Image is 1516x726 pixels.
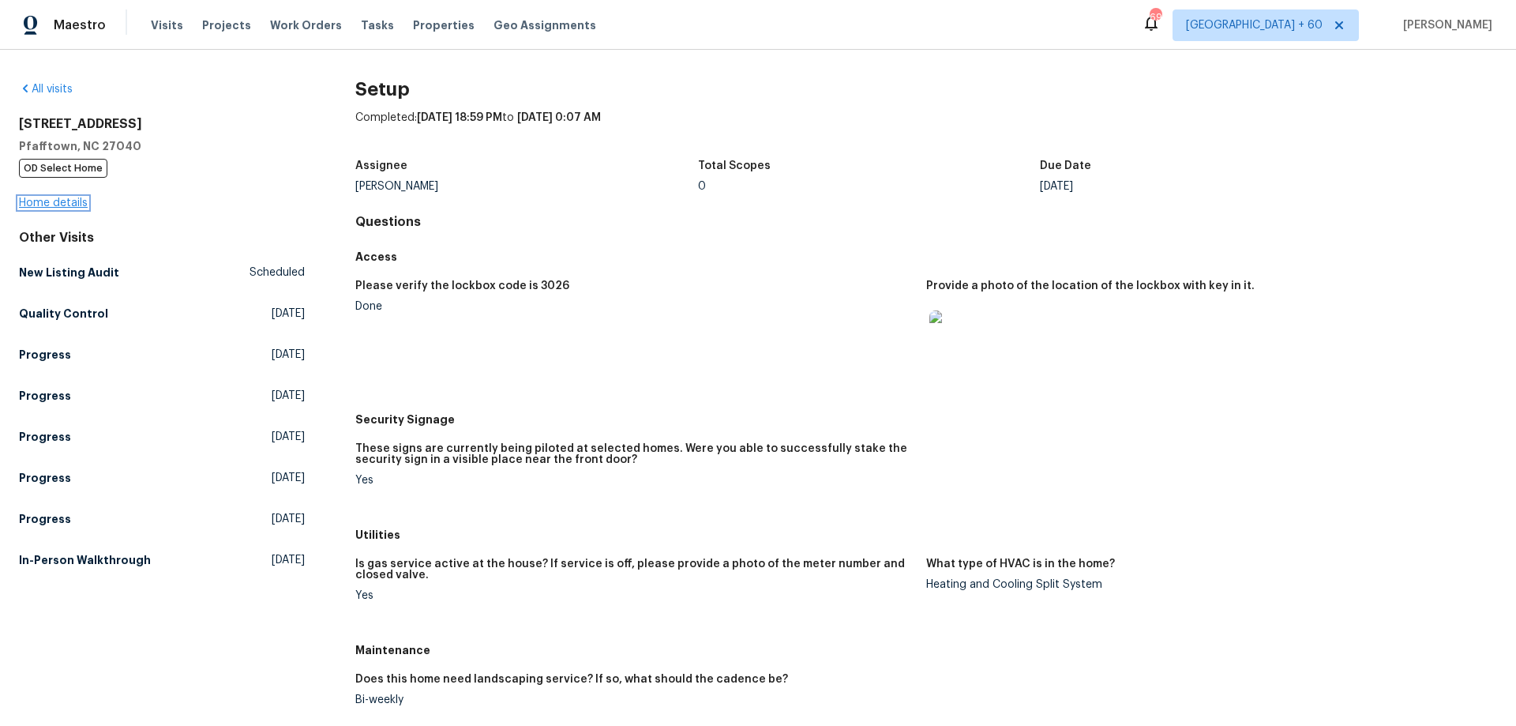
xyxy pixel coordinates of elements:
div: 0 [698,181,1041,192]
h5: Progress [19,388,71,404]
h2: Setup [355,81,1497,97]
h2: [STREET_ADDRESS] [19,116,305,132]
span: Scheduled [250,265,305,280]
h5: Progress [19,511,71,527]
h5: Progress [19,347,71,363]
span: [GEOGRAPHIC_DATA] + 60 [1186,17,1323,33]
h5: Progress [19,470,71,486]
h5: Is gas service active at the house? If service is off, please provide a photo of the meter number... [355,559,914,581]
span: [PERSON_NAME] [1397,17,1492,33]
h5: Provide a photo of the location of the lockbox with key in it. [926,280,1255,292]
span: [DATE] 18:59 PM [417,112,502,123]
a: Progress[DATE] [19,423,305,451]
div: [PERSON_NAME] [355,181,698,192]
div: Completed: to [355,110,1497,151]
span: Tasks [361,20,394,31]
a: Progress[DATE] [19,464,305,492]
h5: Security Signage [355,412,1497,427]
span: Work Orders [270,17,342,33]
div: Yes [355,590,914,601]
div: Yes [355,475,914,486]
div: Bi-weekly [355,694,914,705]
h5: Quality Control [19,306,108,322]
span: Geo Assignments [493,17,596,33]
span: [DATE] 0:07 AM [517,112,601,123]
h5: Due Date [1040,160,1091,171]
div: Heating and Cooling Split System [926,579,1484,590]
h5: Access [355,249,1497,265]
div: Done [355,301,914,312]
h5: These signs are currently being piloted at selected homes. Were you able to successfully stake th... [355,443,914,465]
h5: Please verify the lockbox code is 3026 [355,280,569,292]
span: [DATE] [272,511,305,527]
a: In-Person Walkthrough[DATE] [19,546,305,574]
span: [DATE] [272,306,305,322]
h4: Questions [355,214,1497,230]
a: Progress[DATE] [19,340,305,369]
a: All visits [19,84,73,95]
h5: Maintenance [355,642,1497,658]
span: [DATE] [272,552,305,568]
span: Maestro [54,17,106,33]
div: Other Visits [19,230,305,246]
span: [DATE] [272,429,305,445]
h5: Utilities [355,527,1497,543]
a: Home details [19,197,88,209]
span: [DATE] [272,470,305,486]
div: [DATE] [1040,181,1383,192]
a: Progress[DATE] [19,505,305,533]
span: Properties [413,17,475,33]
h5: In-Person Walkthrough [19,552,151,568]
span: Visits [151,17,183,33]
h5: Progress [19,429,71,445]
h5: What type of HVAC is in the home? [926,559,1115,570]
div: 695 [1150,9,1161,25]
span: [DATE] [272,347,305,363]
h5: Assignee [355,160,407,171]
span: Projects [202,17,251,33]
span: [DATE] [272,388,305,404]
span: OD Select Home [19,159,107,178]
h5: Does this home need landscaping service? If so, what should the cadence be? [355,674,788,685]
a: Progress[DATE] [19,382,305,410]
a: New Listing AuditScheduled [19,258,305,287]
a: Quality Control[DATE] [19,299,305,328]
h5: New Listing Audit [19,265,119,280]
h5: Pfafftown, NC 27040 [19,138,305,154]
h5: Total Scopes [698,160,771,171]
